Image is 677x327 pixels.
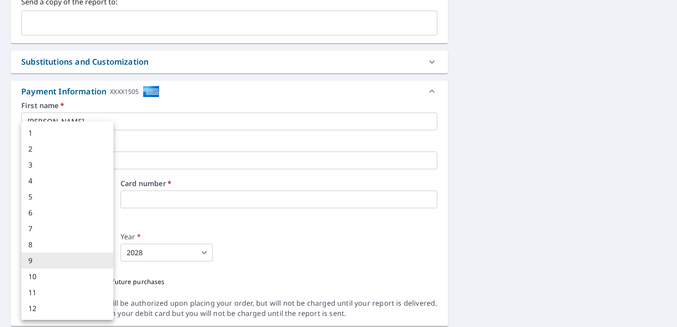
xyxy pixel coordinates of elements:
[21,253,113,269] li: 9
[21,237,113,253] li: 8
[21,205,113,221] li: 6
[21,300,113,316] li: 12
[21,141,113,157] li: 2
[21,284,113,300] li: 11
[21,157,113,173] li: 3
[21,221,113,237] li: 7
[21,125,113,141] li: 1
[21,189,113,205] li: 5
[21,269,113,284] li: 10
[21,173,113,189] li: 4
